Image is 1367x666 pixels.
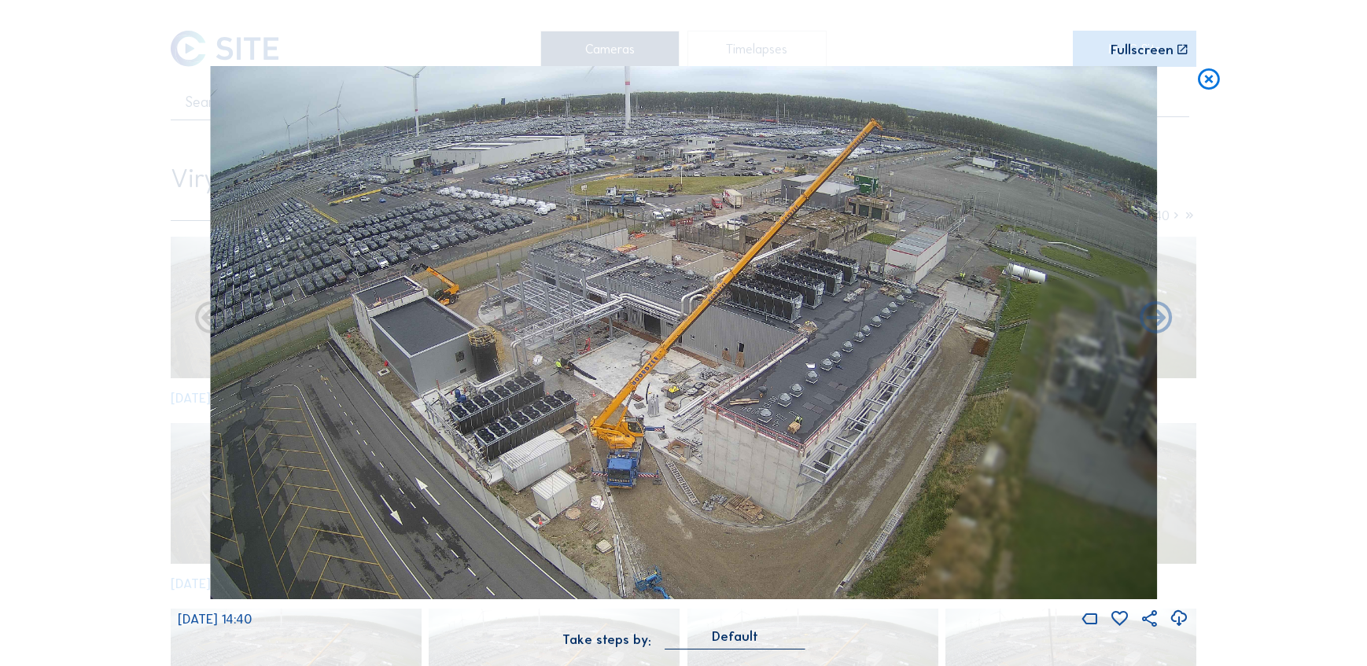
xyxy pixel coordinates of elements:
[178,611,252,627] span: [DATE] 14:40
[1137,300,1176,339] i: Back
[210,66,1158,599] img: Image
[665,629,805,648] div: Default
[712,629,758,643] div: Default
[562,633,651,646] div: Take steps by:
[1111,43,1174,57] div: Fullscreen
[192,300,231,339] i: Forward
